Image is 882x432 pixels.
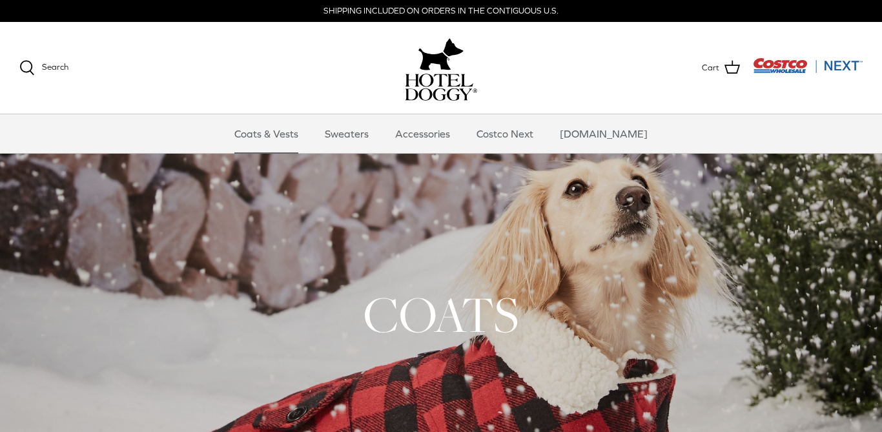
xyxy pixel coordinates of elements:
img: Costco Next [753,57,863,74]
a: Sweaters [313,114,380,153]
a: Search [19,60,68,76]
a: hoteldoggy.com hoteldoggycom [405,35,477,101]
span: Cart [702,61,719,75]
a: Cart [702,59,740,76]
a: Coats & Vests [223,114,310,153]
a: Visit Costco Next [753,66,863,76]
a: [DOMAIN_NAME] [548,114,659,153]
a: Accessories [384,114,462,153]
a: Costco Next [465,114,545,153]
img: hoteldoggycom [405,74,477,101]
span: Search [42,62,68,72]
img: hoteldoggy.com [418,35,464,74]
h1: COATS [19,283,863,346]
